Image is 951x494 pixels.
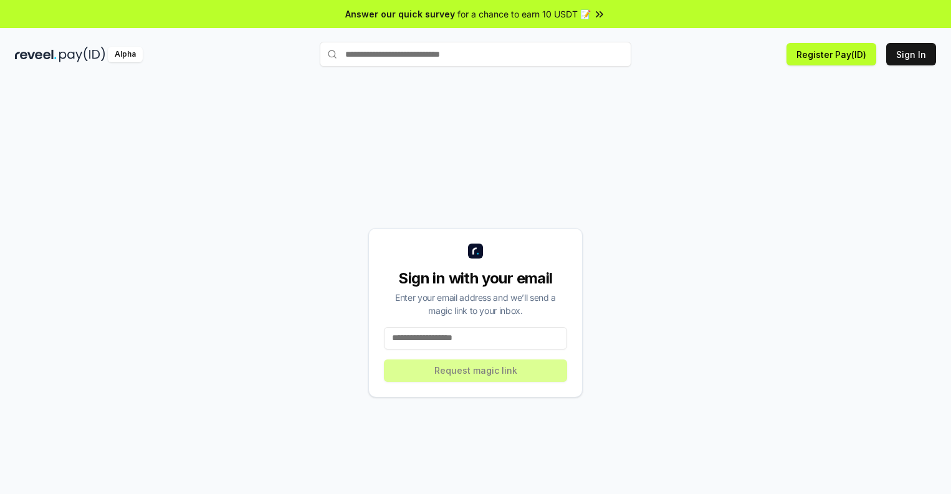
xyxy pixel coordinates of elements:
div: Enter your email address and we’ll send a magic link to your inbox. [384,291,567,317]
img: pay_id [59,47,105,62]
span: Answer our quick survey [345,7,455,21]
img: logo_small [468,244,483,259]
div: Alpha [108,47,143,62]
img: reveel_dark [15,47,57,62]
div: Sign in with your email [384,268,567,288]
button: Register Pay(ID) [786,43,876,65]
button: Sign In [886,43,936,65]
span: for a chance to earn 10 USDT 📝 [457,7,591,21]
